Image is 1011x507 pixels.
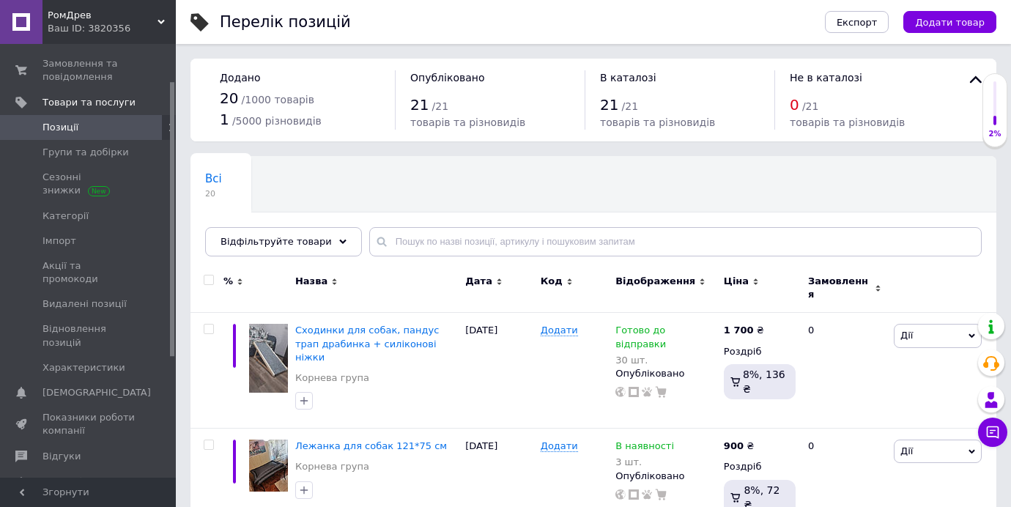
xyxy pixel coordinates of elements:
span: Додати [541,325,578,336]
span: товарів та різновидів [600,116,715,128]
span: / 21 [622,100,639,112]
a: Сходинки для собак, пандус трап драбинка + силіконові ніжки [295,325,439,362]
span: товарів та різновидів [410,116,525,128]
span: Сезонні знижки [42,171,136,197]
span: % [223,275,233,288]
span: товарів та різновидів [790,116,905,128]
span: / 5000 різновидів [232,115,322,127]
span: 1 [220,111,229,128]
span: В наявності [615,440,674,456]
span: Всі [205,172,222,185]
span: [DEMOGRAPHIC_DATA] [42,386,151,399]
img: Ступеньки для собак, пандус трап лесенка + силиконовые ножки [249,324,288,393]
span: Акції та промокоди [42,259,136,286]
span: РомДрев [48,9,158,22]
span: Відгуки [42,450,81,463]
span: Відновлення позицій [42,322,136,349]
a: Лежанка для собак 121*75 см [295,440,447,451]
b: 1 700 [724,325,754,336]
div: Опубліковано [615,470,716,483]
span: 20 [220,89,238,107]
span: Замовлення та повідомлення [42,57,136,84]
span: Видалені позиції [42,297,127,311]
div: [DATE] [462,313,536,429]
span: В каталозі [600,72,656,84]
div: Ваш ID: 3820356 [48,22,176,35]
div: 30 шт. [615,355,716,366]
div: 2% [983,129,1007,139]
span: / 21 [802,100,819,112]
button: Експорт [825,11,889,33]
span: / 1000 товарів [242,94,314,106]
a: Корнева група [295,371,369,385]
b: 900 [724,440,744,451]
span: Готово до відправки [615,325,666,353]
div: ₴ [724,324,764,337]
span: Код [541,275,563,288]
span: Імпорт [42,234,76,248]
span: 20 [205,188,222,199]
span: Відфільтруйте товари [221,236,332,247]
span: Додати товар [915,17,985,28]
span: Покупці [42,475,82,488]
div: 3 шт. [615,456,674,467]
span: 21 [410,96,429,114]
span: Групи та добірки [42,146,129,159]
button: Чат з покупцем [978,418,1007,447]
span: Дії [900,445,913,456]
span: 0 [790,96,799,114]
div: Опубліковано [615,367,716,380]
span: Додати [541,440,578,452]
span: Категорії [42,210,89,223]
span: Дата [465,275,492,288]
button: Додати товар [903,11,996,33]
span: Дії [900,330,913,341]
span: 8%, 136 ₴ [743,369,785,395]
span: Товари та послуги [42,96,136,109]
span: Ціна [724,275,749,288]
span: Не в каталозі [790,72,862,84]
span: 21 [600,96,618,114]
span: Позиції [42,121,78,134]
div: Роздріб [724,345,796,358]
input: Пошук по назві позиції, артикулу і пошуковим запитам [369,227,982,256]
div: Роздріб [724,460,796,473]
span: Показники роботи компанії [42,411,136,437]
span: Експорт [837,17,878,28]
div: 0 [799,313,890,429]
span: Назва [295,275,327,288]
div: ₴ [724,440,754,453]
img: Лежанка для собак 121*75 см [249,440,288,492]
span: Додано [220,72,260,84]
div: Перелік позицій [220,15,351,30]
span: / 21 [432,100,449,112]
span: Відображення [615,275,695,288]
a: Корнева група [295,460,369,473]
span: Характеристики [42,361,125,374]
span: Опубліковано [410,72,485,84]
span: Замовлення [808,275,871,301]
